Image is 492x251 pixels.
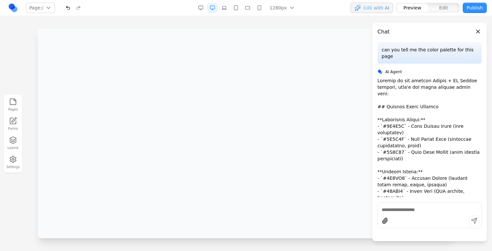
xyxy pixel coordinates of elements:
button: Desktop [207,3,218,13]
iframe: Preview [38,29,454,238]
button: Mobile Landscape [242,3,253,13]
span: Edit with AI [363,5,389,11]
button: Page:/ [26,3,55,13]
button: 1280px [266,3,299,13]
div: AI Agent [377,69,482,75]
button: Close panel [474,28,482,35]
span: Edit [439,5,448,11]
button: Settings [6,154,20,171]
a: Forms [6,116,20,132]
button: Laptop [219,3,229,13]
button: Mobile [254,3,265,13]
button: Pages [6,97,20,113]
button: Edit with AI [350,3,393,13]
button: Publish [463,3,487,13]
p: can you tell me the color palette for this page [382,46,477,59]
button: Layout [6,135,20,152]
button: Desktop Wide [196,3,206,13]
button: Tablet [231,3,241,13]
span: Preview [403,5,421,11]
